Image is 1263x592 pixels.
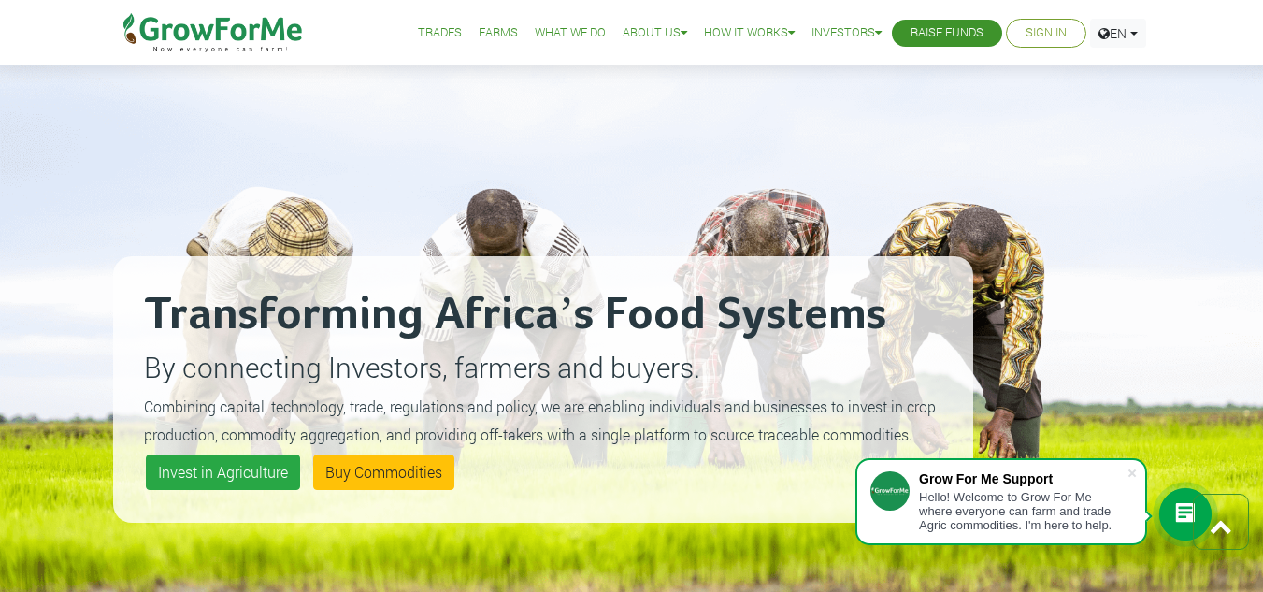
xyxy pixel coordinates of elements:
p: By connecting Investors, farmers and buyers. [144,346,942,388]
div: Hello! Welcome to Grow For Me where everyone can farm and trade Agric commodities. I'm here to help. [919,490,1127,532]
small: Combining capital, technology, trade, regulations and policy, we are enabling individuals and bus... [144,397,936,444]
a: What We Do [535,23,606,43]
h2: Transforming Africa’s Food Systems [144,287,942,343]
a: Buy Commodities [313,455,454,490]
a: How it Works [704,23,795,43]
a: Invest in Agriculture [146,455,300,490]
a: Sign In [1026,23,1067,43]
a: Trades [418,23,462,43]
a: About Us [623,23,687,43]
a: Investors [811,23,882,43]
a: Raise Funds [911,23,983,43]
a: Farms [479,23,518,43]
a: EN [1090,19,1146,48]
div: Grow For Me Support [919,471,1127,486]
